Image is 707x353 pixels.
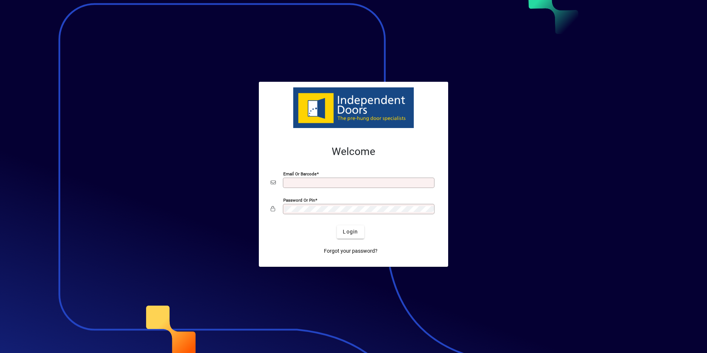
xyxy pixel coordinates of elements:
button: Login [337,225,364,239]
a: Forgot your password? [321,245,380,258]
mat-label: Password or Pin [283,197,315,202]
mat-label: Email or Barcode [283,171,317,176]
h2: Welcome [271,145,436,158]
span: Login [343,228,358,236]
span: Forgot your password? [324,247,378,255]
